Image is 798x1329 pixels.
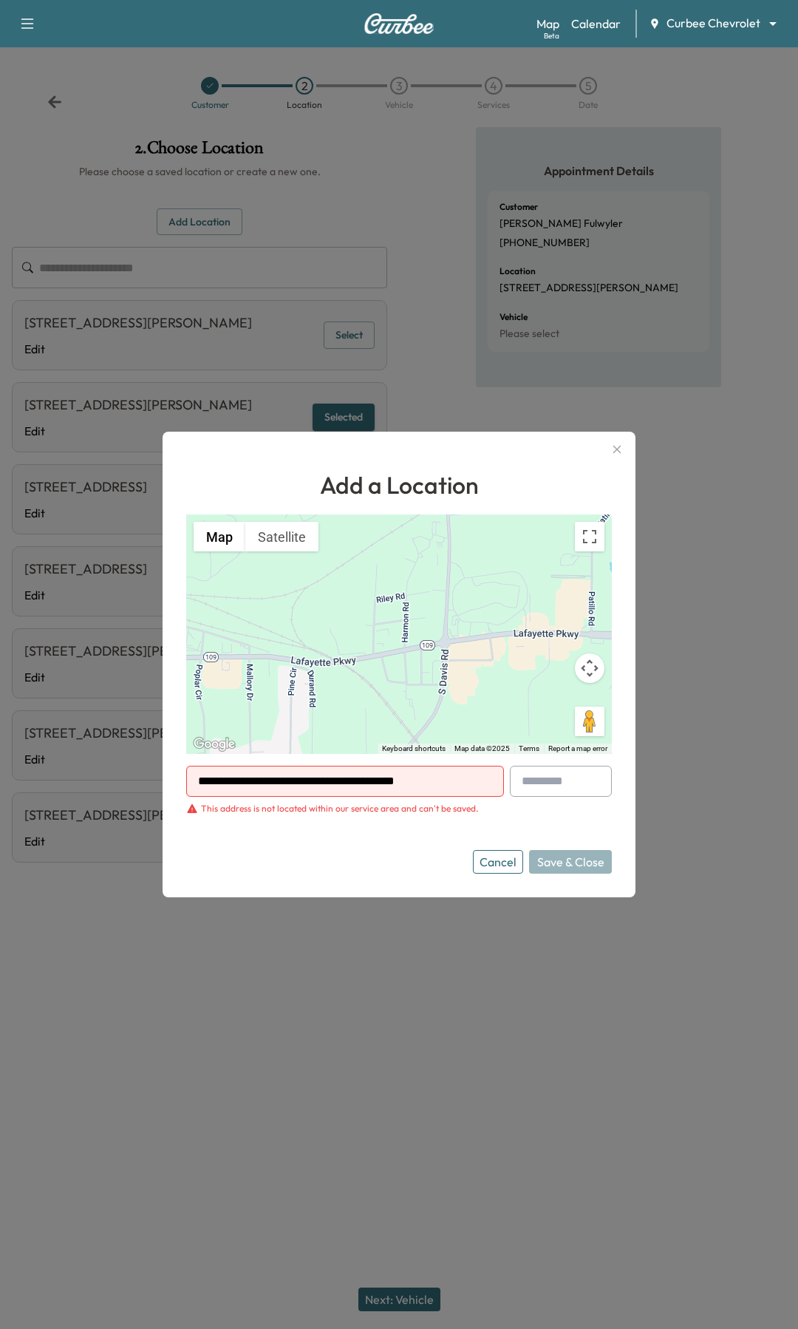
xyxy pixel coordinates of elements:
[190,735,239,754] img: Google
[201,803,478,815] div: This address is not located within our service area and can't be saved.
[575,653,604,683] button: Map camera controls
[536,15,559,33] a: MapBeta
[571,15,621,33] a: Calendar
[194,522,245,551] button: Show street map
[575,707,604,736] button: Drag Pegman onto the map to open Street View
[190,735,239,754] a: Open this area in Google Maps (opens a new window)
[454,744,510,752] span: Map data ©2025
[186,467,612,503] h1: Add a Location
[548,744,607,752] a: Report a map error
[544,30,559,41] div: Beta
[245,522,318,551] button: Show satellite imagery
[382,744,446,754] button: Keyboard shortcuts
[519,744,539,752] a: Terms (opens in new tab)
[364,13,434,34] img: Curbee Logo
[473,850,523,874] button: Cancel
[666,15,760,32] span: Curbee Chevrolet
[575,522,604,551] button: Toggle fullscreen view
